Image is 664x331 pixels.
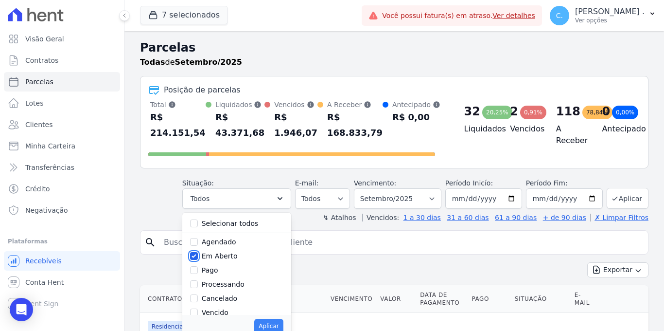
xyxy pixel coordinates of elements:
[215,110,264,141] div: R$ 43.371,68
[295,179,319,187] label: E-mail:
[140,57,165,67] strong: Todas
[382,11,535,21] span: Você possui fatura(s) em atraso.
[612,106,638,119] div: 0,00%
[4,251,120,271] a: Recebíveis
[25,184,50,194] span: Crédito
[392,100,440,110] div: Antecipado
[4,179,120,199] a: Crédito
[376,285,416,313] th: Valor
[4,136,120,156] a: Minha Carteira
[140,39,648,56] h2: Parcelas
[482,106,512,119] div: 20,25%
[25,120,52,129] span: Clientes
[511,285,571,313] th: Situação
[144,237,156,248] i: search
[25,256,62,266] span: Recebíveis
[150,100,206,110] div: Total
[575,7,645,17] p: [PERSON_NAME] .
[556,123,587,147] h4: A Receber
[25,34,64,44] span: Visão Geral
[202,294,237,302] label: Cancelado
[202,252,238,260] label: Em Aberto
[575,17,645,24] p: Ver opções
[140,56,242,68] p: de
[403,214,441,221] a: 1 a 30 dias
[464,123,495,135] h4: Liquidados
[327,285,376,313] th: Vencimento
[25,98,44,108] span: Lotes
[4,115,120,134] a: Clientes
[4,72,120,92] a: Parcelas
[582,106,612,119] div: 78,84%
[543,214,586,221] a: + de 90 dias
[445,179,493,187] label: Período Inicío:
[468,285,510,313] th: Pago
[25,277,64,287] span: Conta Hent
[520,106,546,119] div: 0,91%
[164,84,241,96] div: Posição de parcelas
[4,51,120,70] a: Contratos
[8,236,116,247] div: Plataformas
[607,188,648,209] button: Aplicar
[215,100,264,110] div: Liquidados
[140,285,253,313] th: Contrato
[202,220,259,227] label: Selecionar todos
[25,55,58,65] span: Contratos
[590,214,648,221] a: ✗ Limpar Filtros
[25,163,74,172] span: Transferências
[323,214,356,221] label: ↯ Atalhos
[526,178,603,188] label: Período Fim:
[274,110,317,141] div: R$ 1.946,07
[4,273,120,292] a: Conta Hent
[202,280,245,288] label: Processando
[150,110,206,141] div: R$ 214.151,54
[182,188,291,209] button: Todos
[495,214,537,221] a: 61 a 90 dias
[492,12,535,19] a: Ver detalhes
[602,104,610,119] div: 0
[175,57,242,67] strong: Setembro/2025
[4,29,120,49] a: Visão Geral
[202,238,236,246] label: Agendado
[542,2,664,29] button: C. [PERSON_NAME] . Ver opções
[158,233,644,252] input: Buscar por nome do lote ou do cliente
[182,179,214,187] label: Situação:
[25,141,75,151] span: Minha Carteira
[602,123,632,135] h4: Antecipado
[416,285,468,313] th: Data de Pagamento
[25,205,68,215] span: Negativação
[571,285,598,313] th: E-mail
[556,104,580,119] div: 118
[510,104,518,119] div: 2
[202,309,228,316] label: Vencido
[354,179,396,187] label: Vencimento:
[202,266,218,274] label: Pago
[510,123,541,135] h4: Vencidos
[10,298,33,321] div: Open Intercom Messenger
[447,214,489,221] a: 31 a 60 dias
[25,77,53,87] span: Parcelas
[392,110,440,125] div: R$ 0,00
[556,12,563,19] span: C.
[4,201,120,220] a: Negativação
[327,100,383,110] div: A Receber
[191,193,210,204] span: Todos
[587,262,648,277] button: Exportar
[4,158,120,177] a: Transferências
[140,6,228,24] button: 7 selecionados
[362,214,399,221] label: Vencidos:
[464,104,480,119] div: 32
[4,93,120,113] a: Lotes
[327,110,383,141] div: R$ 168.833,79
[274,100,317,110] div: Vencidos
